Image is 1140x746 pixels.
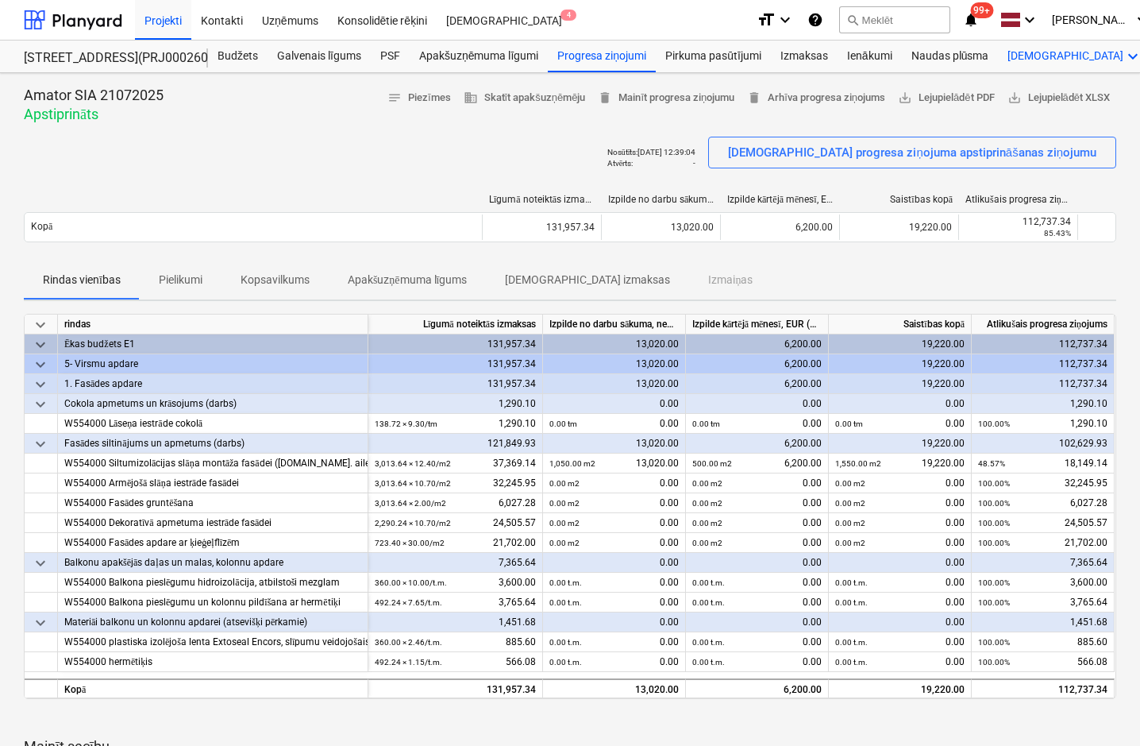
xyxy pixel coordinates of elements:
small: 500.00 m2 [692,459,732,468]
p: - [693,158,695,168]
div: 0.00 [829,394,972,414]
small: 0.00 m2 [692,539,722,547]
div: 0.00 [549,414,679,434]
p: Pielikumi [159,272,202,288]
small: 0.00 m2 [549,539,580,547]
small: 360.00 × 2.46 / t.m. [375,638,442,647]
div: Izpilde no darbu sākuma, neskaitot kārtējā mēneša izpildi [608,194,714,206]
small: 0.00 t.m. [835,578,868,587]
div: 1,290.10 [375,414,536,434]
span: save_alt [898,91,912,105]
div: [STREET_ADDRESS](PRJ0002600) 2601946 [24,50,189,67]
div: Atlikušais progresa ziņojums [965,194,1072,206]
div: 0.00 [549,632,679,652]
button: Lejupielādēt PDF [892,86,1000,110]
div: 13,020.00 [543,354,686,374]
div: 0.00 [829,613,972,632]
a: Ienākumi [838,41,902,72]
div: Galvenais līgums [268,41,371,72]
button: Mainīt progresa ziņojumu [591,86,741,110]
small: 100.00% [978,539,1010,547]
span: keyboard_arrow_down [31,435,50,454]
div: 0.00 [835,513,965,533]
button: [DEMOGRAPHIC_DATA] progresa ziņojuma apstiprināšanas ziņojumu [708,137,1116,168]
div: Cokola apmetums un krāsojums (darbs) [64,394,361,414]
small: 0.00 t.m. [549,638,582,647]
small: 0.00 m2 [692,519,722,528]
p: Rindas vienības [43,272,121,288]
div: 0.00 [543,553,686,573]
div: 3,600.00 [978,573,1107,593]
div: 32,245.95 [375,473,536,493]
span: search [846,14,859,26]
div: W554000 Fasādes apdare ar ķieģeļflīzēm [64,533,361,553]
div: 19,220.00 [839,215,958,240]
small: 0.00 t.m. [549,658,582,667]
button: Skatīt apakšuzņēmēju [457,86,592,110]
div: Ēkas budžets E1 [64,334,361,354]
div: 0.00 [829,553,972,573]
span: keyboard_arrow_down [31,355,50,374]
div: rindas [58,315,368,334]
div: W554000 Fasādes gruntēšana [64,493,361,513]
div: 6,200.00 [686,354,829,374]
small: 492.24 × 1.15 / t.m. [375,658,442,667]
small: 0.00 t.m. [549,598,582,607]
div: 19,220.00 [829,334,972,354]
div: 1,290.10 [972,394,1115,414]
div: 0.00 [543,394,686,414]
span: Skatīt apakšuzņēmēju [464,89,586,107]
a: PSF [371,41,410,72]
div: 131,957.34 [482,215,601,240]
p: Apstiprināts [24,105,164,124]
p: Apakšuzņēmuma līgums [348,272,468,288]
small: 3,013.64 × 12.40 / m2 [375,459,451,468]
button: Meklēt [839,6,950,33]
div: W554000 plastiska izolējoša lenta Extoseal Encors, slīpumu veidojošais slānis ar armējumu [64,632,361,652]
div: 112,737.34 [965,216,1071,227]
div: 0.00 [692,632,822,652]
div: 885.60 [978,632,1107,652]
div: 1,290.10 [978,414,1107,434]
span: business [464,91,478,105]
p: Nosūtīts : [607,147,638,157]
div: 0.00 [692,573,822,593]
small: 0.00 t.m. [692,578,725,587]
small: 1,050.00 m2 [549,459,595,468]
div: 19,220.00 [829,678,972,698]
div: Izmaksas [771,41,838,72]
small: 100.00% [978,658,1010,667]
small: 0.00 m2 [835,539,865,547]
i: format_size [757,10,776,29]
div: W554000 Siltumizolācijas slāņa montāža fasādei ([DOMAIN_NAME]. ailes) [64,454,361,473]
div: 13,020.00 [549,680,679,700]
small: 0.00 t.m. [692,638,725,647]
div: Saistības kopā [829,315,972,334]
div: 0.00 [549,513,679,533]
div: 0.00 [835,593,965,613]
span: Piezīmes [387,89,451,107]
div: 0.00 [692,473,822,493]
div: 131,957.34 [368,334,543,354]
div: 0.00 [692,414,822,434]
span: Lejupielādēt PDF [898,89,994,107]
div: 0.00 [835,414,965,434]
i: keyboard_arrow_down [1020,10,1039,29]
div: 6,027.28 [978,493,1107,513]
div: 0.00 [835,632,965,652]
div: 112,737.34 [978,680,1107,700]
div: 0.00 [686,394,829,414]
div: 0.00 [692,513,822,533]
small: 0.00 m2 [549,479,580,488]
p: Kopsavilkums [241,272,310,288]
div: [DEMOGRAPHIC_DATA] progresa ziņojuma apstiprināšanas ziņojumu [728,142,1096,163]
span: keyboard_arrow_down [31,375,50,394]
div: 566.08 [978,652,1107,672]
div: Balkonu apakšējās daļas un malas, kolonnu apdare [64,553,361,573]
div: 0.00 [692,493,822,513]
div: 0.00 [543,613,686,632]
div: Materiāi balkonu un kolonnu apdarei (atsevišķi pērkamie) [64,613,361,632]
i: notifications [963,10,979,29]
div: 6,027.28 [375,493,536,513]
div: 37,369.14 [375,454,536,473]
